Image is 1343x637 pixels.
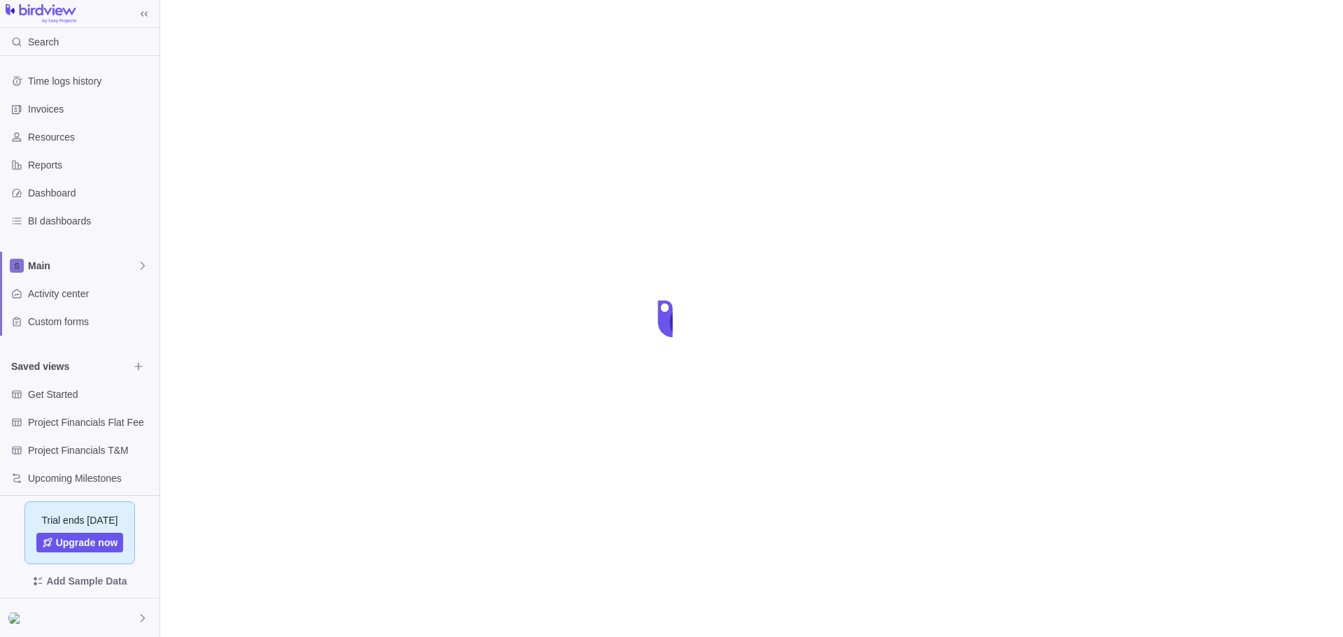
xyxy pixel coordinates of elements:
[644,291,699,347] div: loading
[28,102,154,116] span: Invoices
[11,359,129,373] span: Saved views
[8,613,25,624] img: Show
[28,214,154,228] span: BI dashboards
[28,186,154,200] span: Dashboard
[28,443,154,457] span: Project Financials T&M
[28,471,154,485] span: Upcoming Milestones
[8,610,25,627] div: Don McGrath
[28,287,154,301] span: Activity center
[28,35,59,49] span: Search
[28,315,154,329] span: Custom forms
[129,357,148,376] span: Browse views
[28,259,137,273] span: Main
[28,415,154,429] span: Project Financials Flat Fee
[28,387,154,401] span: Get Started
[56,536,118,550] span: Upgrade now
[11,570,148,592] span: Add Sample Data
[46,573,127,589] span: Add Sample Data
[42,513,118,527] span: Trial ends [DATE]
[28,130,154,144] span: Resources
[28,74,154,88] span: Time logs history
[28,158,154,172] span: Reports
[36,533,124,552] a: Upgrade now
[6,4,76,24] img: logo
